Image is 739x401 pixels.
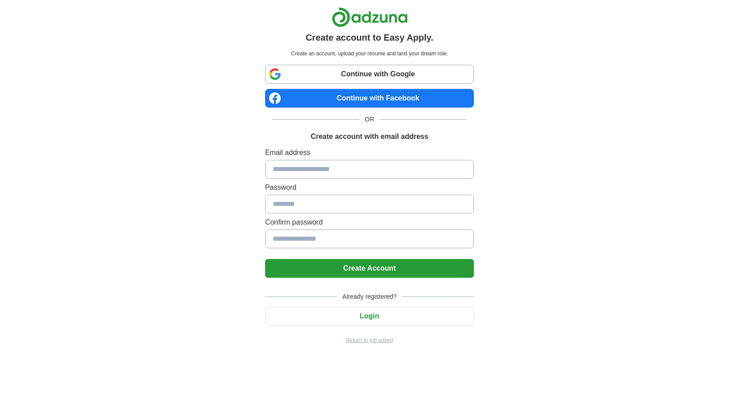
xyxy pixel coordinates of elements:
label: Password [265,182,474,193]
p: Create an account, upload your resume and land your dream role. [267,50,472,58]
label: Email address [265,147,474,158]
h1: Create account to Easy Apply. [306,31,434,44]
a: Return to job advert [265,336,474,344]
label: Confirm password [265,217,474,228]
h1: Create account with email address [311,131,428,142]
button: Create Account [265,259,474,278]
span: OR [359,115,380,124]
a: Login [265,312,474,320]
button: Login [265,307,474,326]
a: Continue with Google [265,65,474,84]
a: Continue with Facebook [265,89,474,108]
img: Adzuna logo [332,7,408,27]
span: Already registered? [337,292,402,301]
